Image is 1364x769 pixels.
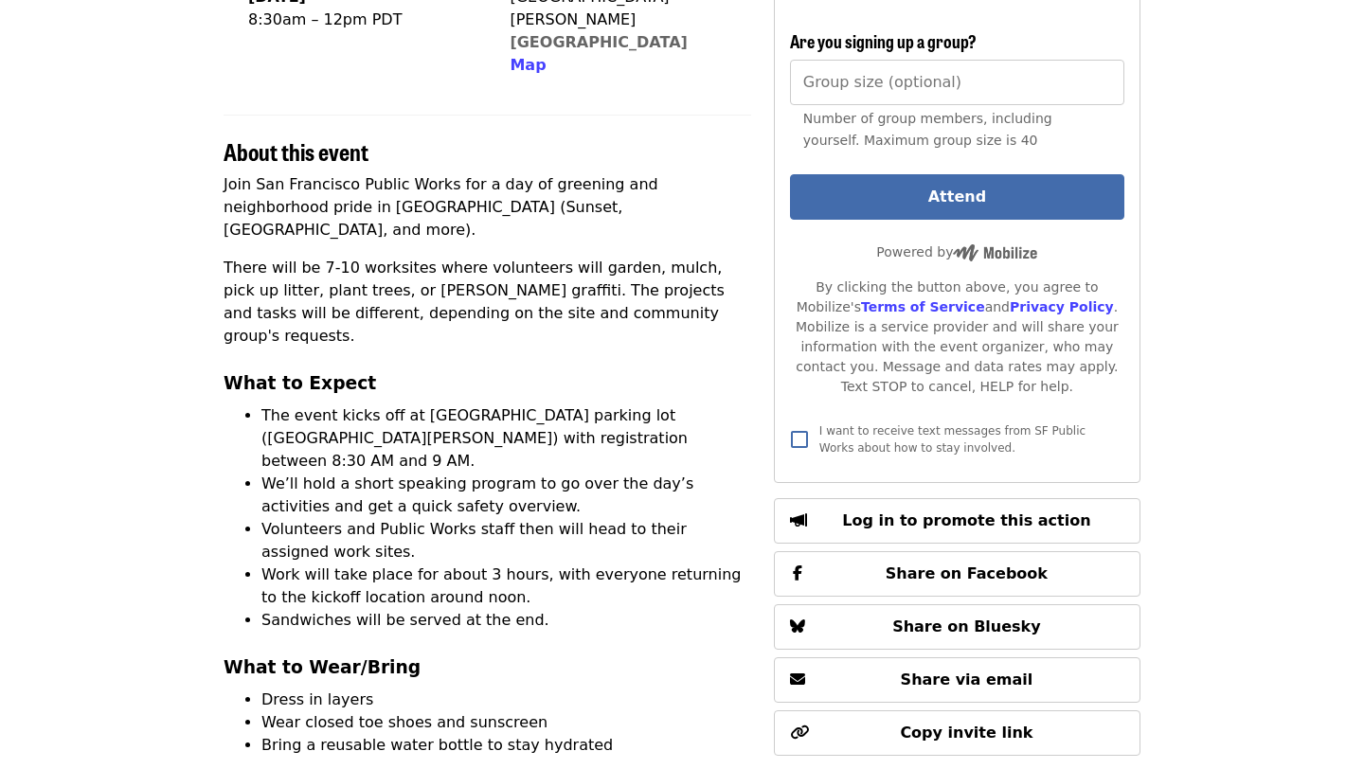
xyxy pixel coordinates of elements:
[261,518,751,563] li: Volunteers and Public Works staff then will head to their assigned work sites.
[774,604,1140,650] button: Share on Bluesky
[774,710,1140,756] button: Copy invite link
[774,657,1140,703] button: Share via email
[892,617,1041,635] span: Share on Bluesky
[224,654,751,681] h3: What to Wear/Bring
[224,134,368,168] span: About this event
[510,54,546,77] button: Map
[861,299,985,314] a: Terms of Service
[510,56,546,74] span: Map
[790,277,1124,397] div: By clicking the button above, you agree to Mobilize's and . Mobilize is a service provider and wi...
[261,609,751,632] li: Sandwiches will be served at the end.
[1010,299,1114,314] a: Privacy Policy
[953,244,1037,261] img: Powered by Mobilize
[886,564,1048,582] span: Share on Facebook
[224,370,751,397] h3: What to Expect
[248,9,402,31] div: 8:30am – 12pm PDT
[901,671,1033,689] span: Share via email
[803,111,1052,148] span: Number of group members, including yourself. Maximum group size is 40
[224,173,751,241] p: Join San Francisco Public Works for a day of greening and neighborhood pride in [GEOGRAPHIC_DATA]...
[790,28,977,53] span: Are you signing up a group?
[790,174,1124,220] button: Attend
[224,257,751,348] p: There will be 7-10 worksites where volunteers will garden, mulch, pick up litter, plant trees, or...
[819,424,1086,455] span: I want to receive text messages from SF Public Works about how to stay involved.
[774,551,1140,597] button: Share on Facebook
[261,711,751,734] li: Wear closed toe shoes and sunscreen
[261,473,751,518] li: We’ll hold a short speaking program to go over the day’s activities and get a quick safety overview.
[261,404,751,473] li: The event kicks off at [GEOGRAPHIC_DATA] parking lot ([GEOGRAPHIC_DATA][PERSON_NAME]) with regist...
[261,563,751,609] li: Work will take place for about 3 hours, with everyone returning to the kickoff location around noon.
[876,244,1037,259] span: Powered by
[774,498,1140,544] button: Log in to promote this action
[900,724,1032,742] span: Copy invite link
[261,689,751,711] li: Dress in layers
[261,734,751,757] li: Bring a reusable water bottle to stay hydrated
[790,60,1124,105] input: [object Object]
[510,33,687,51] a: [GEOGRAPHIC_DATA]
[842,511,1090,529] span: Log in to promote this action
